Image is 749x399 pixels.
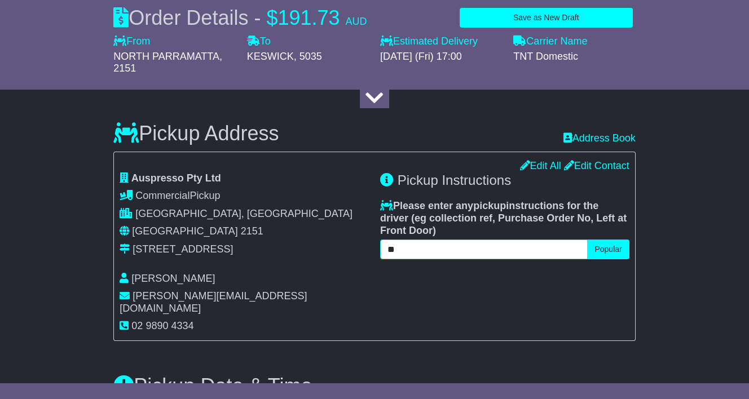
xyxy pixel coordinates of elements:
[266,6,277,29] span: $
[587,240,629,259] button: Popular
[132,225,237,237] span: [GEOGRAPHIC_DATA]
[346,16,367,27] span: AUD
[131,320,193,331] span: 02 9890 4334
[513,51,635,63] div: TNT Domestic
[247,51,294,62] span: KESWICK
[277,6,340,29] span: 191.73
[380,51,502,63] div: [DATE] (Fri) 17:00
[380,36,502,48] label: Estimated Delivery
[380,212,627,236] span: eg collection ref, Purchase Order No, Left at Front Door
[113,122,279,145] h3: Pickup Address
[120,290,307,314] span: [PERSON_NAME][EMAIL_ADDRESS][DOMAIN_NAME]
[113,375,635,397] h3: Pickup Date & Time
[398,172,511,188] span: Pickup Instructions
[247,36,271,48] label: To
[520,160,561,171] a: Edit All
[135,208,353,219] span: [GEOGRAPHIC_DATA], [GEOGRAPHIC_DATA]
[473,200,506,211] span: pickup
[241,225,263,237] span: 2151
[113,51,219,62] span: NORTH PARRAMATTA
[120,190,369,202] div: Pickup
[113,36,150,48] label: From
[563,132,636,145] a: Address Book
[131,172,221,184] span: Auspresso Pty Ltd
[294,51,322,62] span: , 5035
[133,243,233,256] div: [STREET_ADDRESS]
[513,36,587,48] label: Carrier Name
[113,51,222,74] span: , 2151
[380,200,629,237] label: Please enter any instructions for the driver ( )
[131,273,215,284] span: [PERSON_NAME]
[564,160,629,171] a: Edit Contact
[460,8,633,28] button: Save as New Draft
[135,190,190,201] span: Commercial
[113,6,367,30] div: Order Details -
